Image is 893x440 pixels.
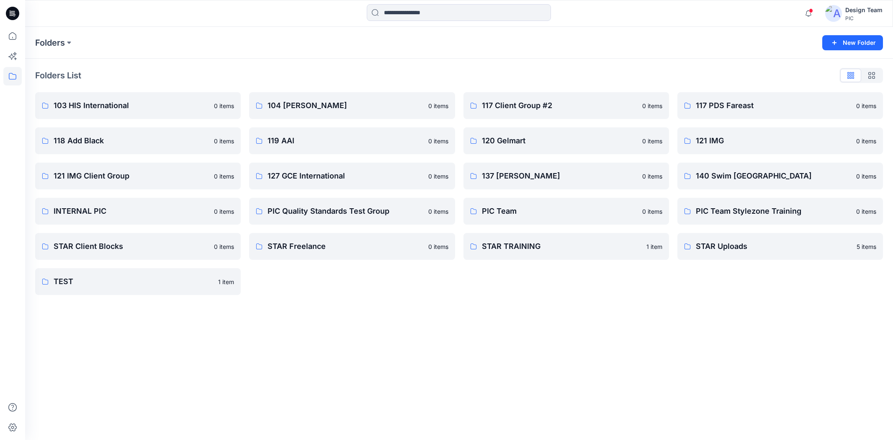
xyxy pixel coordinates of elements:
p: 0 items [856,101,876,110]
a: 119 AAI0 items [249,127,455,154]
p: STAR TRAINING [482,241,641,252]
p: 0 items [214,137,234,145]
p: 5 items [857,242,876,251]
button: New Folder [822,35,883,50]
p: 0 items [214,207,234,216]
a: 121 IMG0 items [677,127,883,154]
p: 117 PDS Fareast [696,100,851,111]
p: PIC Quality Standards Test Group [268,205,423,217]
p: 127 GCE International [268,170,423,182]
p: 0 items [856,137,876,145]
a: 117 PDS Fareast0 items [677,92,883,119]
p: 0 items [428,137,448,145]
p: 137 [PERSON_NAME] [482,170,637,182]
p: 0 items [214,101,234,110]
div: PIC [845,15,883,21]
p: 0 items [642,137,662,145]
a: Folders [35,37,65,49]
p: 0 items [428,242,448,251]
p: 0 items [642,172,662,181]
p: 121 IMG [696,135,851,147]
p: 0 items [428,207,448,216]
div: Design Team [845,5,883,15]
p: 0 items [642,207,662,216]
p: Folders List [35,69,81,82]
a: 118 Add Black0 items [35,127,241,154]
a: 127 GCE International0 items [249,163,455,189]
p: 0 items [642,101,662,110]
a: 120 Gelmart0 items [463,127,669,154]
img: avatar [825,5,842,22]
p: 0 items [214,172,234,181]
p: 120 Gelmart [482,135,637,147]
p: 103 HIS International [54,100,209,111]
p: STAR Client Blocks [54,241,209,252]
p: 118 Add Black [54,135,209,147]
a: 140 Swim [GEOGRAPHIC_DATA]0 items [677,163,883,189]
p: 0 items [428,101,448,110]
p: 117 Client Group #2 [482,100,637,111]
p: 0 items [856,172,876,181]
p: 121 IMG Client Group [54,170,209,182]
a: STAR Uploads5 items [677,233,883,260]
p: INTERNAL PIC [54,205,209,217]
a: INTERNAL PIC0 items [35,198,241,225]
p: TEST [54,276,213,287]
p: 0 items [856,207,876,216]
p: 104 [PERSON_NAME] [268,100,423,111]
p: 119 AAI [268,135,423,147]
a: STAR Freelance0 items [249,233,455,260]
a: 104 [PERSON_NAME]0 items [249,92,455,119]
a: PIC Quality Standards Test Group0 items [249,198,455,225]
a: PIC Team0 items [463,198,669,225]
p: 1 item [218,277,234,286]
a: PIC Team Stylezone Training0 items [677,198,883,225]
p: 140 Swim [GEOGRAPHIC_DATA] [696,170,851,182]
p: STAR Freelance [268,241,423,252]
p: 1 item [646,242,662,251]
p: STAR Uploads [696,241,852,252]
a: TEST1 item [35,268,241,295]
p: PIC Team [482,205,637,217]
p: PIC Team Stylezone Training [696,205,851,217]
a: 137 [PERSON_NAME]0 items [463,163,669,189]
a: 117 Client Group #20 items [463,92,669,119]
a: STAR Client Blocks0 items [35,233,241,260]
p: 0 items [428,172,448,181]
a: 121 IMG Client Group0 items [35,163,241,189]
p: 0 items [214,242,234,251]
a: STAR TRAINING1 item [463,233,669,260]
a: 103 HIS International0 items [35,92,241,119]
